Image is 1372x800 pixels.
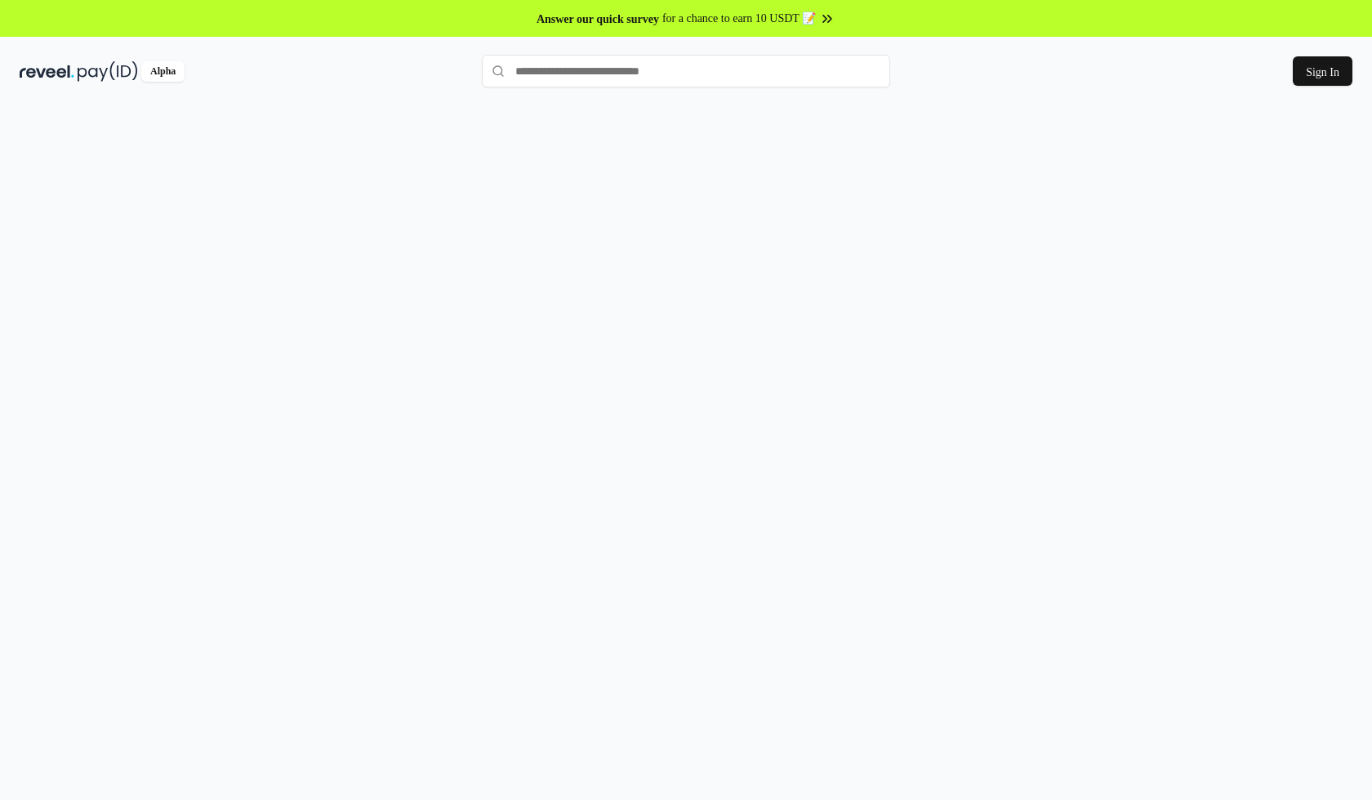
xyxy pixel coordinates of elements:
[515,10,659,27] span: Answer our quick survey
[78,61,138,82] img: pay_id
[662,10,837,27] span: for a chance to earn 10 USDT 📝
[141,61,187,82] div: Alpha
[1287,56,1352,86] button: Sign In
[20,61,74,82] img: reveel_dark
